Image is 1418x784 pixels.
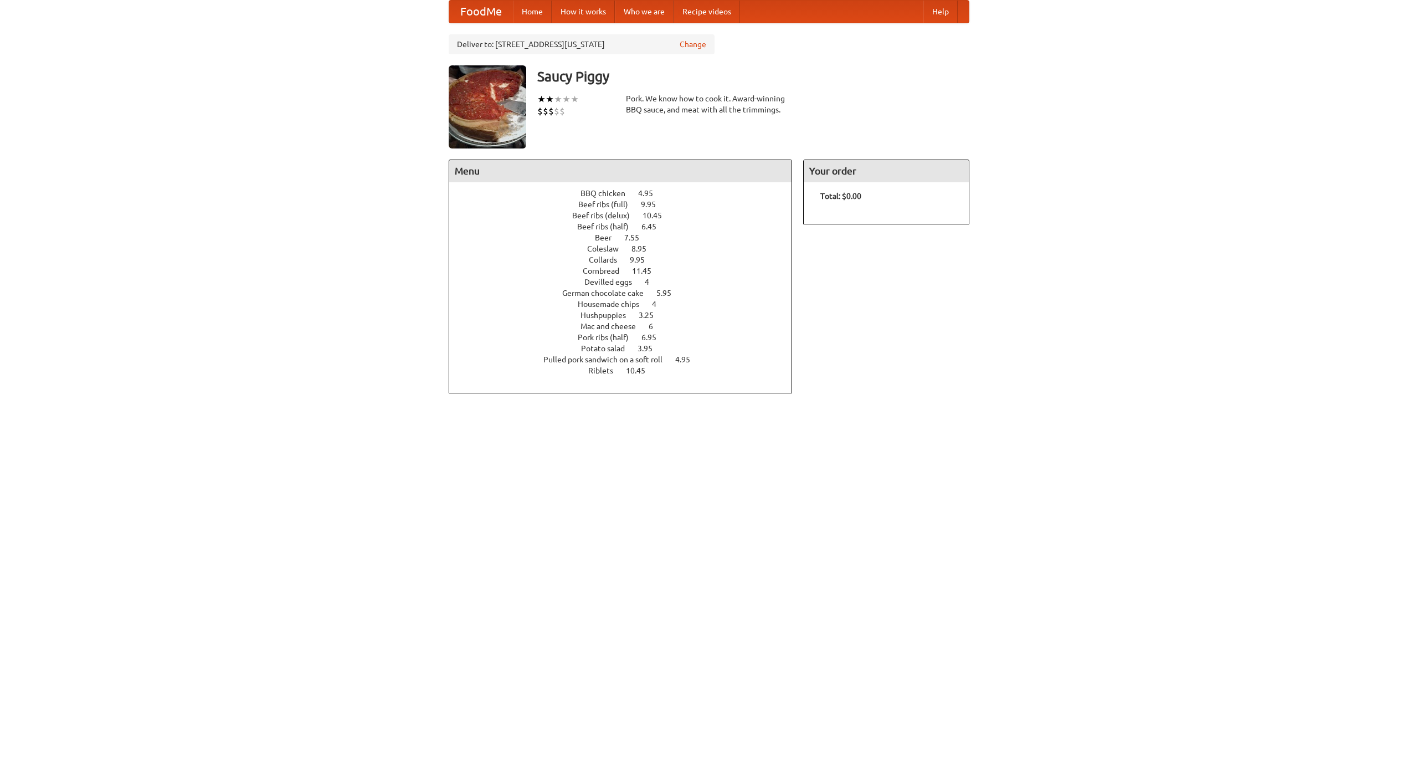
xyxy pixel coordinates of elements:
span: Beer [595,233,623,242]
span: 4.95 [675,355,701,364]
span: 5.95 [656,289,682,298]
h4: Menu [449,160,792,182]
li: $ [537,105,543,117]
span: 3.95 [638,344,664,353]
span: 6 [649,322,664,331]
span: Pulled pork sandwich on a soft roll [543,355,674,364]
li: ★ [562,93,571,105]
a: Housemade chips 4 [578,300,677,309]
span: 11.45 [632,267,662,275]
span: 10.45 [626,366,656,375]
span: 4 [652,300,667,309]
span: 6.95 [641,333,667,342]
a: Beef ribs (delux) 10.45 [572,211,682,220]
a: Mac and cheese 6 [580,322,674,331]
b: Total: $0.00 [820,192,861,201]
span: Collards [589,255,628,264]
span: 7.55 [624,233,650,242]
span: 6.45 [641,222,667,231]
a: Recipe videos [674,1,740,23]
li: $ [548,105,554,117]
img: angular.jpg [449,65,526,148]
a: German chocolate cake 5.95 [562,289,692,298]
a: Pulled pork sandwich on a soft roll 4.95 [543,355,711,364]
span: Potato salad [581,344,636,353]
span: Beef ribs (full) [578,200,639,209]
span: 9.95 [641,200,667,209]
a: Home [513,1,552,23]
a: Pork ribs (half) 6.95 [578,333,677,342]
span: Pork ribs (half) [578,333,640,342]
span: Devilled eggs [584,278,643,286]
span: 10.45 [643,211,673,220]
span: Coleslaw [587,244,630,253]
a: Who we are [615,1,674,23]
span: Mac and cheese [580,322,647,331]
span: 9.95 [630,255,656,264]
span: Riblets [588,366,624,375]
span: Housemade chips [578,300,650,309]
li: ★ [537,93,546,105]
li: ★ [571,93,579,105]
a: FoodMe [449,1,513,23]
div: Pork. We know how to cook it. Award-winning BBQ sauce, and meat with all the trimmings. [626,93,792,115]
a: Coleslaw 8.95 [587,244,667,253]
a: Beef ribs (half) 6.45 [577,222,677,231]
li: ★ [546,93,554,105]
h4: Your order [804,160,969,182]
a: Potato salad 3.95 [581,344,673,353]
a: Change [680,39,706,50]
li: $ [559,105,565,117]
li: ★ [554,93,562,105]
span: 3.25 [639,311,665,320]
li: $ [543,105,548,117]
span: 4.95 [638,189,664,198]
a: Help [923,1,958,23]
li: $ [554,105,559,117]
span: German chocolate cake [562,289,655,298]
span: BBQ chicken [580,189,636,198]
span: Hushpuppies [580,311,637,320]
a: Devilled eggs 4 [584,278,670,286]
a: BBQ chicken 4.95 [580,189,674,198]
div: Deliver to: [STREET_ADDRESS][US_STATE] [449,34,715,54]
span: Beef ribs (delux) [572,211,641,220]
a: Collards 9.95 [589,255,665,264]
a: How it works [552,1,615,23]
a: Beer 7.55 [595,233,660,242]
a: Hushpuppies 3.25 [580,311,674,320]
span: 4 [645,278,660,286]
span: 8.95 [631,244,657,253]
h3: Saucy Piggy [537,65,969,88]
span: Beef ribs (half) [577,222,640,231]
a: Cornbread 11.45 [583,267,672,275]
a: Riblets 10.45 [588,366,666,375]
span: Cornbread [583,267,630,275]
a: Beef ribs (full) 9.95 [578,200,676,209]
